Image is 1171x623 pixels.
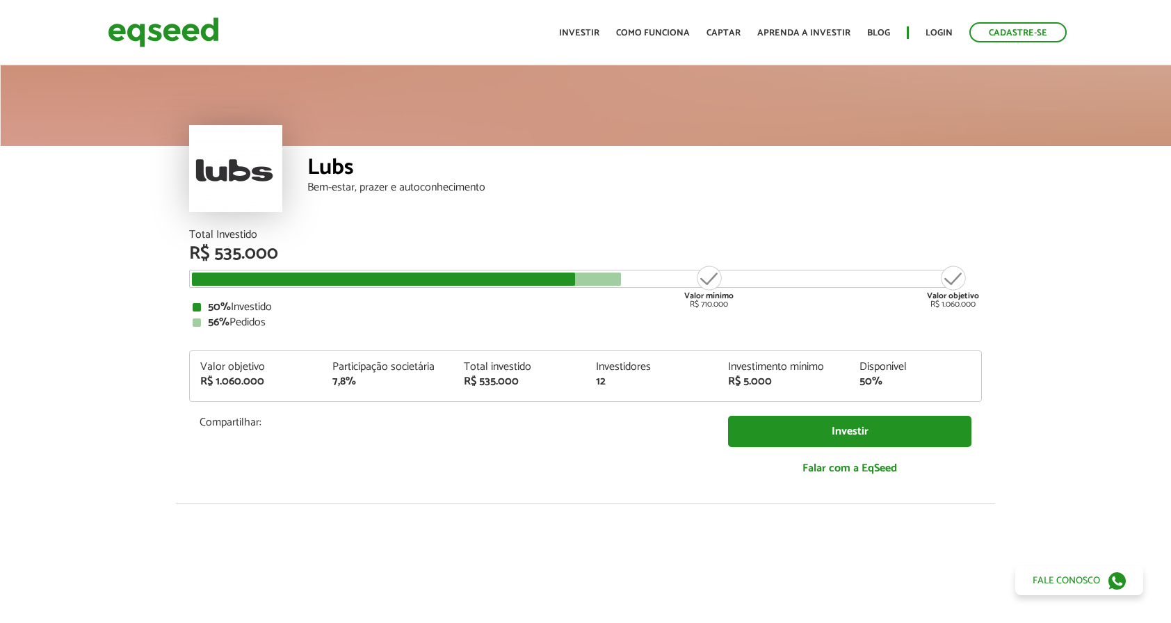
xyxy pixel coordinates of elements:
a: Fale conosco [1015,566,1143,595]
div: Investido [193,302,978,313]
div: R$ 1.060.000 [927,264,979,309]
a: Login [926,29,953,38]
strong: 56% [208,313,229,332]
div: Total investido [464,362,575,373]
div: 50% [859,376,971,387]
div: Valor objetivo [200,362,312,373]
strong: Valor mínimo [684,289,734,302]
div: Disponível [859,362,971,373]
div: Pedidos [193,317,978,328]
div: Participação societária [332,362,444,373]
div: Investimento mínimo [728,362,839,373]
div: R$ 535.000 [464,376,575,387]
div: Lubs [307,156,982,182]
strong: 50% [208,298,231,316]
a: Investir [728,416,971,447]
div: Investidores [596,362,707,373]
a: Como funciona [616,29,690,38]
div: Bem-estar, prazer e autoconhecimento [307,182,982,193]
p: Compartilhar: [200,416,707,429]
a: Captar [706,29,741,38]
a: Blog [867,29,890,38]
div: R$ 5.000 [728,376,839,387]
a: Aprenda a investir [757,29,850,38]
div: 12 [596,376,707,387]
strong: Valor objetivo [927,289,979,302]
div: R$ 535.000 [189,245,982,263]
a: Falar com a EqSeed [728,454,971,483]
a: Investir [559,29,599,38]
img: EqSeed [108,14,219,51]
a: Cadastre-se [969,22,1067,42]
div: 7,8% [332,376,444,387]
div: Total Investido [189,229,982,241]
div: R$ 1.060.000 [200,376,312,387]
div: R$ 710.000 [683,264,735,309]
